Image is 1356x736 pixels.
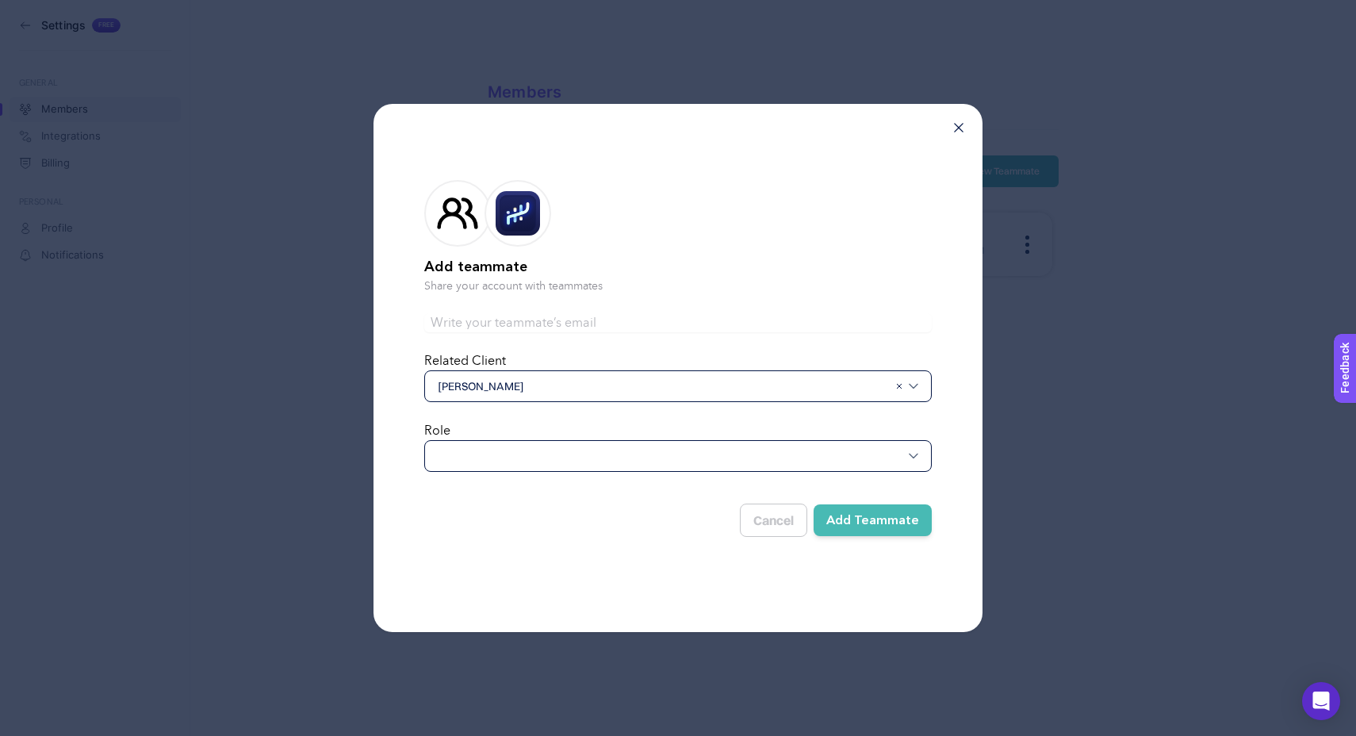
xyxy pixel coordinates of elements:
[1302,682,1340,720] div: Open Intercom Messenger
[909,381,918,391] img: svg%3e
[438,378,888,394] span: [PERSON_NAME]
[814,504,932,536] button: Add Teammate
[424,278,932,294] p: Share your account with teammates
[424,256,932,278] h2: Add teammate
[424,355,506,367] label: Related Client
[424,424,450,437] label: Role
[740,504,807,537] button: Cancel
[909,451,918,461] img: svg%3e
[424,313,932,332] input: Write your teammate’s email
[10,5,60,17] span: Feedback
